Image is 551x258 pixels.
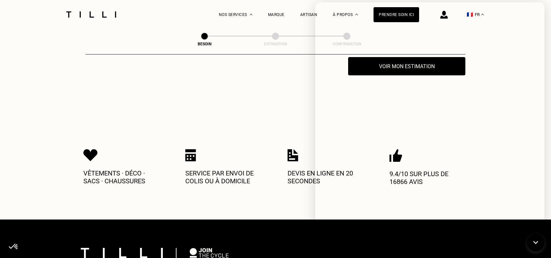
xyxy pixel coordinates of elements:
[243,42,308,46] div: Estimation
[300,12,318,17] a: Artisan
[185,169,263,185] p: Service par envoi de colis ou à domicile
[185,149,196,161] img: Icon
[81,248,163,258] img: logo Tilli
[83,169,162,185] p: Vêtements · Déco · Sacs · Chaussures
[250,14,252,15] img: Menu déroulant
[64,11,119,18] img: Logo du service de couturière Tilli
[315,2,544,232] iframe: AGO chatbot
[83,149,98,161] img: Icon
[314,42,379,46] div: Confirmation
[288,169,366,185] p: Devis en ligne en 20 secondes
[268,12,285,17] a: Marque
[172,42,237,46] div: Besoin
[288,149,298,161] img: Icon
[190,248,229,258] img: logo Join The Cycle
